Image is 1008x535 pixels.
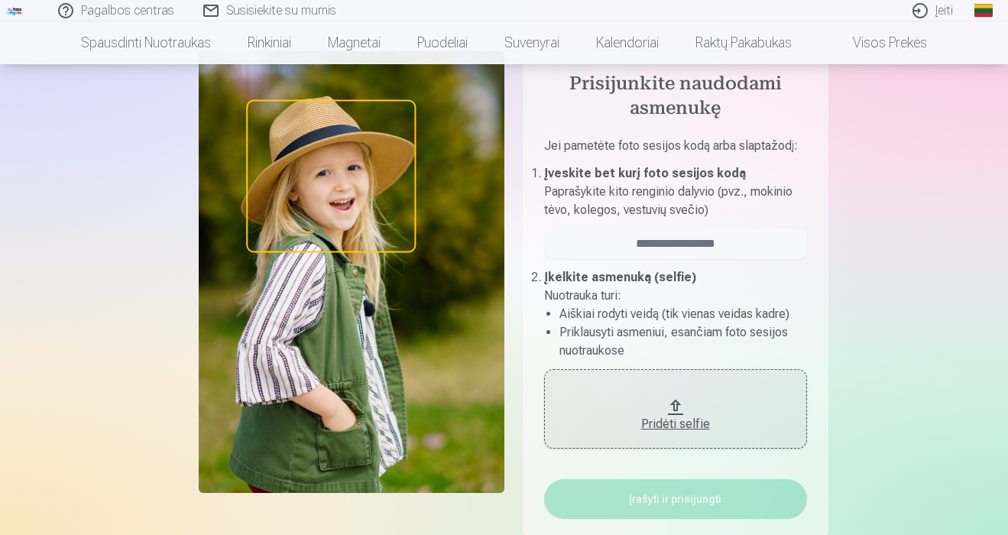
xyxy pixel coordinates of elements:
[6,6,23,15] img: /fa2
[229,21,310,64] a: Rinkiniai
[810,21,945,64] a: Visos prekės
[544,270,696,284] b: Įkelkite asmenuką (selfie)
[544,479,807,519] button: Įrašyti ir prisijungti
[544,137,807,164] p: Jei pametėte foto sesijos kodą arba slaptažodį :
[578,21,677,64] a: Kalendoriai
[677,21,810,64] a: Raktų pakabukas
[310,21,399,64] a: Magnetai
[486,21,578,64] a: Suvenyrai
[559,415,792,433] div: Pridėti selfie
[544,369,807,449] button: Pridėti selfie
[559,323,807,360] li: Priklausyti asmeniui, esančiam foto sesijos nuotraukose
[544,183,807,219] p: Paprašykite kito renginio dalyvio (pvz., mokinio tėvo, kolegos, vestuvių svečio)
[63,21,229,64] a: Spausdinti nuotraukas
[544,287,807,305] p: Nuotrauka turi :
[399,21,486,64] a: Puodeliai
[559,305,807,323] li: Aiškiai rodyti veidą (tik vienas veidas kadre)
[544,166,746,180] b: Įveskite bet kurį foto sesijos kodą
[544,73,807,122] h4: Prisijunkite naudodami asmenukę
